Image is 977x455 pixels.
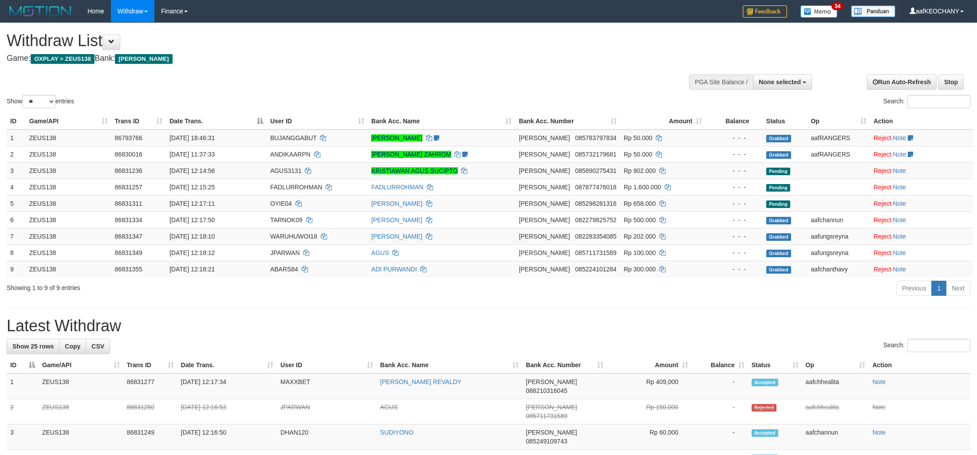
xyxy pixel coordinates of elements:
[807,129,870,146] td: aafRANGERS
[575,167,616,174] span: Copy 085890275431 to clipboard
[870,195,973,212] td: ·
[709,183,759,192] div: - - -
[807,146,870,162] td: aafRANGERS
[802,373,869,399] td: aafchhealita
[371,200,422,207] a: [PERSON_NAME]
[115,233,142,240] span: 86831347
[7,212,26,228] td: 6
[26,261,111,277] td: ZEUS138
[807,228,870,244] td: aafungsreyna
[752,404,776,412] span: Rejected
[7,280,401,292] div: Showing 1 to 9 of 9 entries
[575,151,616,158] span: Copy 085732179681 to clipboard
[169,216,215,224] span: [DATE] 12:17:50
[907,95,970,108] input: Search:
[7,424,39,450] td: 3
[519,216,570,224] span: [PERSON_NAME]
[872,404,886,411] a: Note
[7,179,26,195] td: 4
[26,228,111,244] td: ZEUS138
[874,134,891,141] a: Reject
[270,249,300,256] span: JPARWAN
[519,167,570,174] span: [PERSON_NAME]
[766,266,791,274] span: Grabbed
[624,184,661,191] span: Rp 1.600.000
[692,373,748,399] td: -
[65,343,80,350] span: Copy
[624,216,656,224] span: Rp 500.000
[26,129,111,146] td: ZEUS138
[874,249,891,256] a: Reject
[519,184,570,191] span: [PERSON_NAME]
[7,113,26,129] th: ID
[7,339,59,354] a: Show 25 rows
[277,357,377,373] th: User ID: activate to sort column ascending
[26,162,111,179] td: ZEUS138
[874,184,891,191] a: Reject
[802,424,869,450] td: aafchannun
[371,216,422,224] a: [PERSON_NAME]
[277,424,377,450] td: DHAN120
[115,134,142,141] span: 86793766
[753,75,812,90] button: None selected
[883,339,970,352] label: Search:
[519,249,570,256] span: [PERSON_NAME]
[709,166,759,175] div: - - -
[752,379,778,386] span: Accepted
[115,200,142,207] span: 86831311
[867,75,937,90] a: Run Auto-Refresh
[893,184,906,191] a: Note
[766,200,790,208] span: Pending
[874,233,891,240] a: Reject
[177,373,277,399] td: [DATE] 12:17:34
[748,357,802,373] th: Status: activate to sort column ascending
[123,357,177,373] th: Trans ID: activate to sort column ascending
[800,5,838,18] img: Button%20Memo.svg
[624,134,653,141] span: Rp 50.000
[874,216,891,224] a: Reject
[270,233,317,240] span: WARUHUWOI18
[277,373,377,399] td: MAXXBET
[270,167,302,174] span: AGUS3131
[270,200,292,207] span: OYIE04
[169,200,215,207] span: [DATE] 12:17:11
[766,250,791,257] span: Grabbed
[115,184,142,191] span: 86831257
[39,399,123,424] td: ZEUS138
[91,343,104,350] span: CSV
[39,357,123,373] th: Game/API: activate to sort column ascending
[766,168,790,175] span: Pending
[380,378,461,385] a: [PERSON_NAME] REVALDY
[872,429,886,436] a: Note
[26,195,111,212] td: ZEUS138
[624,266,656,273] span: Rp 300.000
[123,399,177,424] td: 86831280
[938,75,964,90] a: Stop
[277,399,377,424] td: JPARWAN
[624,200,656,207] span: Rp 658.000
[743,5,787,18] img: Feedback.jpg
[123,373,177,399] td: 86831277
[607,357,692,373] th: Amount: activate to sort column ascending
[709,199,759,208] div: - - -
[270,216,303,224] span: TARNOK09
[7,146,26,162] td: 2
[874,200,891,207] a: Reject
[874,167,891,174] a: Reject
[766,184,790,192] span: Pending
[807,212,870,228] td: aafchannun
[870,146,973,162] td: ·
[371,233,422,240] a: [PERSON_NAME]
[607,399,692,424] td: Rp 150,000
[870,179,973,195] td: ·
[169,151,215,158] span: [DATE] 11:37:33
[689,75,753,90] div: PGA Site Balance /
[39,424,123,450] td: ZEUS138
[709,133,759,142] div: - - -
[368,113,516,129] th: Bank Acc. Name: activate to sort column ascending
[115,167,142,174] span: 86831236
[26,244,111,261] td: ZEUS138
[763,113,808,129] th: Status
[807,244,870,261] td: aafungsreyna
[766,151,791,159] span: Grabbed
